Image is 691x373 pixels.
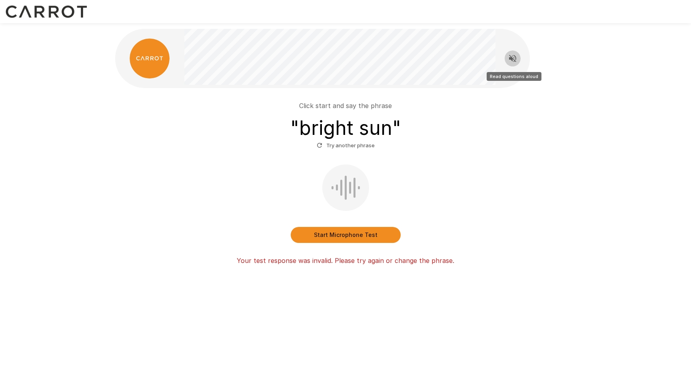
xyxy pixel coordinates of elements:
img: carrot_logo.png [130,38,170,78]
h3: " bright sun " [290,117,401,139]
p: Your test response was invalid. Please try again or change the phrase. [237,256,454,265]
button: Try another phrase [315,139,377,152]
button: Start Microphone Test [291,227,401,243]
button: Read questions aloud [505,50,521,66]
div: Read questions aloud [487,72,541,81]
p: Click start and say the phrase [299,101,392,110]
